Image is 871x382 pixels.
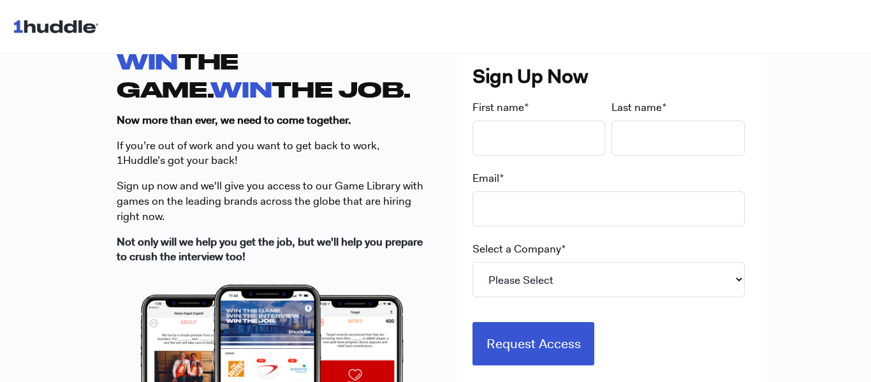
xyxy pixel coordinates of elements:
[117,113,351,127] strong: Now more than ever, we need to come together.
[472,171,499,185] span: Email
[117,179,423,223] span: ign up now and we'll give you access to our Game Library with games on the leading brands across ...
[472,322,595,365] input: Request Access
[210,77,272,101] span: WIN
[117,48,411,101] strong: THE GAME. THE JOB.
[13,14,104,38] img: 1huddle
[611,100,662,114] span: Last name
[117,235,423,264] strong: Not only will we help you get the job, but we'll help you prepare to crush the interview too!
[117,138,379,168] span: If you’re out of work and you want to get back to work, 1Huddle’s got your back!
[117,179,427,224] p: S
[472,242,561,256] span: Select a Company
[472,63,751,90] h3: Sign Up Now
[472,100,524,114] span: First name
[117,48,178,73] span: WIN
